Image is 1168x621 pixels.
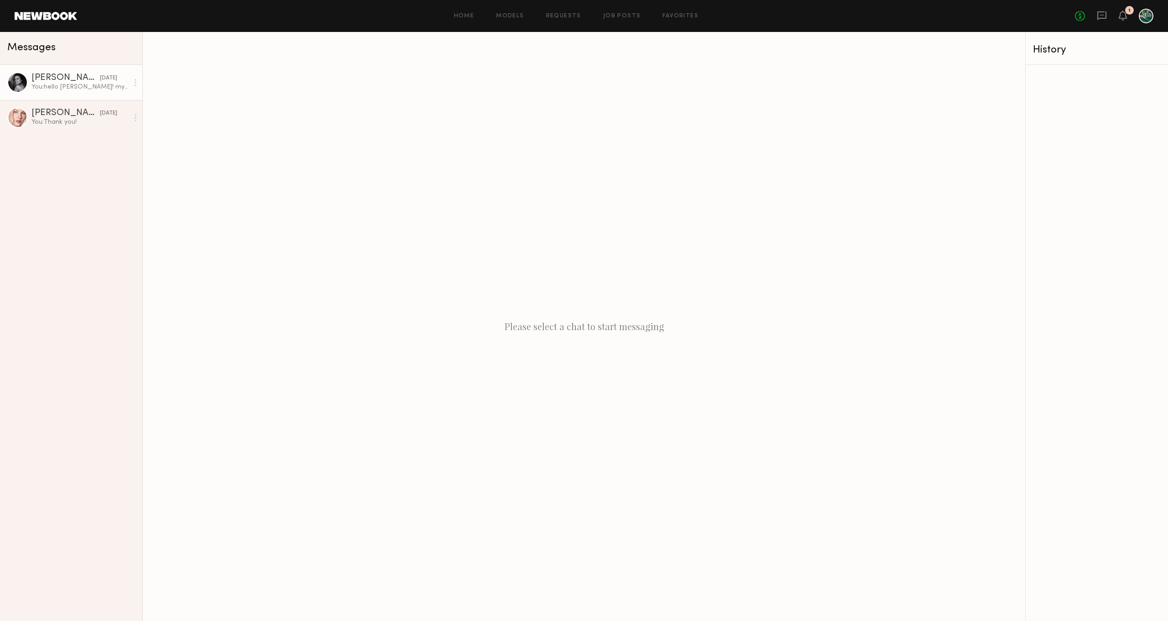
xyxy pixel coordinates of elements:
div: [DATE] [100,109,117,118]
span: Messages [7,42,56,53]
div: History [1033,45,1161,55]
div: You: Thank you! [31,118,129,126]
div: [PERSON_NAME] [31,109,100,118]
div: [DATE] [100,74,117,83]
a: Models [496,13,524,19]
a: Job Posts [603,13,641,19]
div: [PERSON_NAME] [31,74,100,83]
div: You: hello [PERSON_NAME]! my name is [PERSON_NAME] work for a jewelry company, im looking for a m... [31,83,129,91]
a: Requests [546,13,581,19]
a: Favorites [662,13,699,19]
a: Home [454,13,474,19]
div: 1 [1128,8,1131,13]
div: Please select a chat to start messaging [143,32,1025,621]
